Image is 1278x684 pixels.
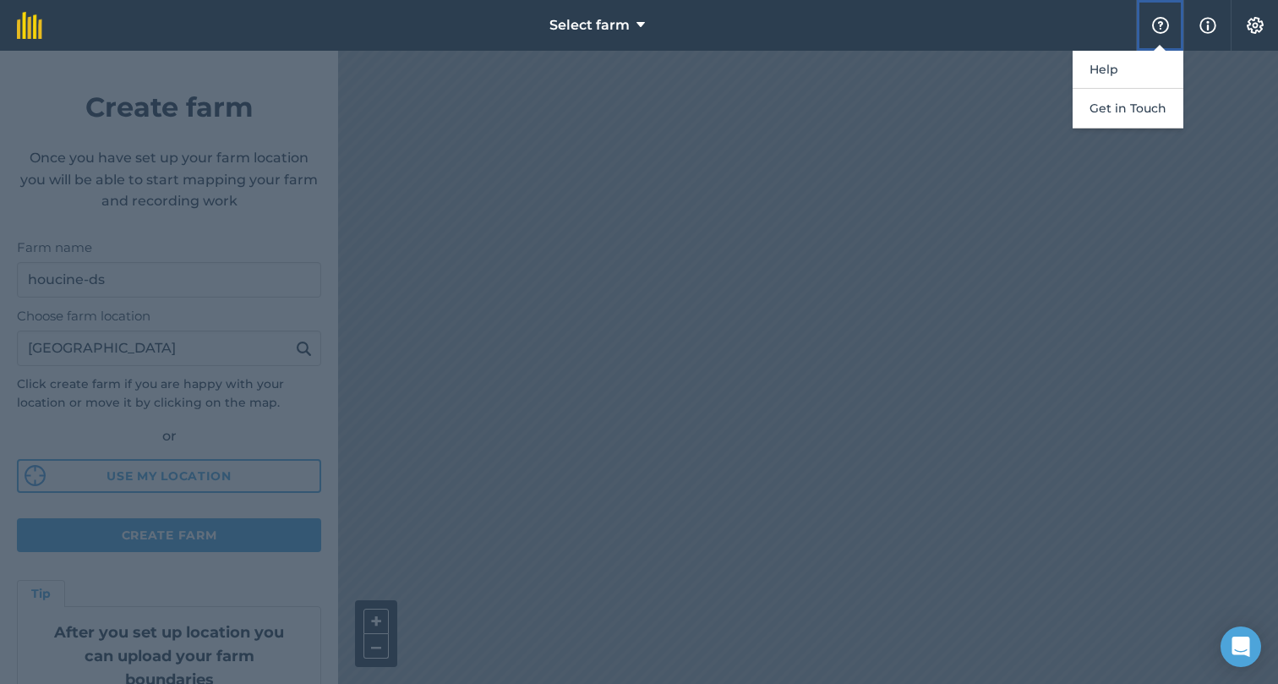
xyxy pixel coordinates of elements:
[17,12,42,39] img: fieldmargin Logo
[1150,17,1171,34] img: A question mark icon
[1199,15,1216,36] img: svg+xml;base64,PHN2ZyB4bWxucz0iaHR0cDovL3d3dy53My5vcmcvMjAwMC9zdmciIHdpZHRoPSIxNyIgaGVpZ2h0PSIxNy...
[1073,89,1183,129] button: Get in Touch
[1221,627,1261,667] div: Open Intercom Messenger
[1245,17,1265,34] img: A cog icon
[549,15,630,36] span: Select farm
[1073,51,1183,89] a: Help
